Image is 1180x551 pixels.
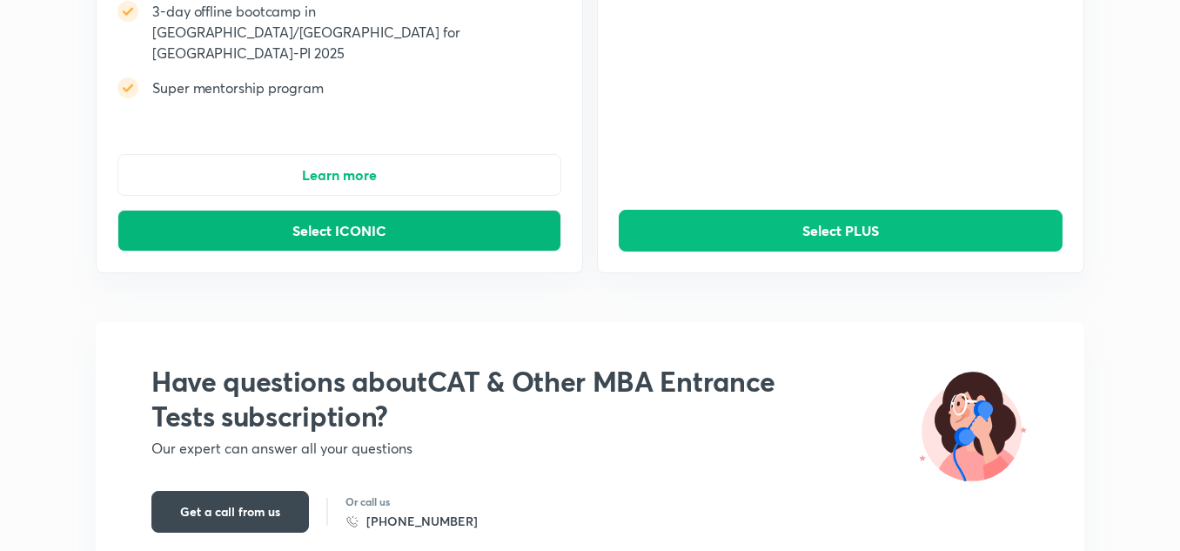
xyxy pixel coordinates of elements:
h5: 3-day offline bootcamp in [GEOGRAPHIC_DATA]/[GEOGRAPHIC_DATA] for [GEOGRAPHIC_DATA]-PI 2025 [152,1,561,64]
img: - [117,77,138,98]
button: Select PLUS [619,210,1063,252]
span: Learn more [302,166,377,184]
h5: Super mentorship program [152,77,324,98]
button: Get a call from us [151,491,309,533]
img: - [117,1,138,22]
h2: Have questions about CAT & Other MBA Entrance Tests subscription? [151,364,832,433]
button: Select ICONIC [117,210,561,252]
span: Get a call from us [180,503,280,521]
button: Learn more [117,154,561,196]
p: Or call us [345,494,478,509]
span: Select ICONIC [292,222,386,239]
h6: [PHONE_NUMBER] [366,513,478,530]
a: [PHONE_NUMBER] [345,513,478,530]
span: Select PLUS [802,222,879,239]
p: Our expert can answer all your questions [151,440,832,456]
img: Talk To Unacademy [919,357,1029,496]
